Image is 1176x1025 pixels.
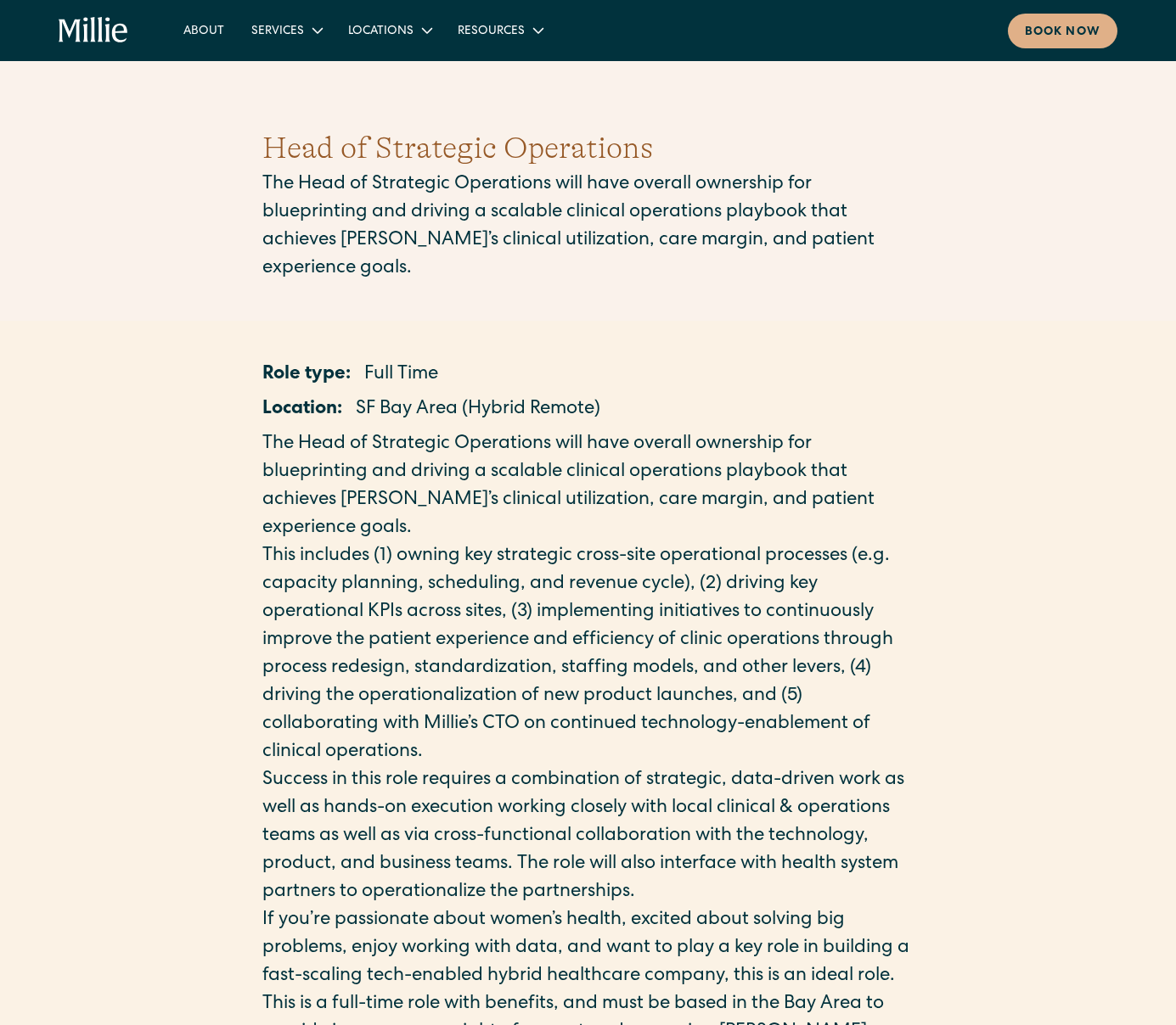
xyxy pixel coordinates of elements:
p: Success in this role requires a combination of strategic, data-driven work as well as hands-on ex... [262,767,914,907]
p: Role type: [262,361,351,389]
p: SF Bay Area (Hybrid Remote) [356,396,600,424]
a: Book now [1008,14,1117,48]
h1: Head of Strategic Operations [262,126,914,171]
div: Services [251,23,304,41]
p: The Head of Strategic Operations will have overall ownership for blueprinting and driving a scala... [262,431,914,543]
div: Locations [335,16,444,44]
div: Resources [444,16,555,44]
div: Locations [348,23,414,41]
p: Full Time [364,361,438,389]
a: home [59,17,128,44]
p: The Head of Strategic Operations will have overall ownership for blueprinting and driving a scala... [262,171,914,283]
p: Location: [262,396,342,424]
div: Services [238,16,335,44]
div: Resources [458,23,525,41]
a: About [170,16,238,44]
p: If you’re passionate about women’s health, excited about solving big problems, enjoy working with... [262,907,914,991]
p: This includes (1) owning key strategic cross-site operational processes (e.g. capacity planning, ... [262,543,914,767]
div: Book now [1025,24,1100,42]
